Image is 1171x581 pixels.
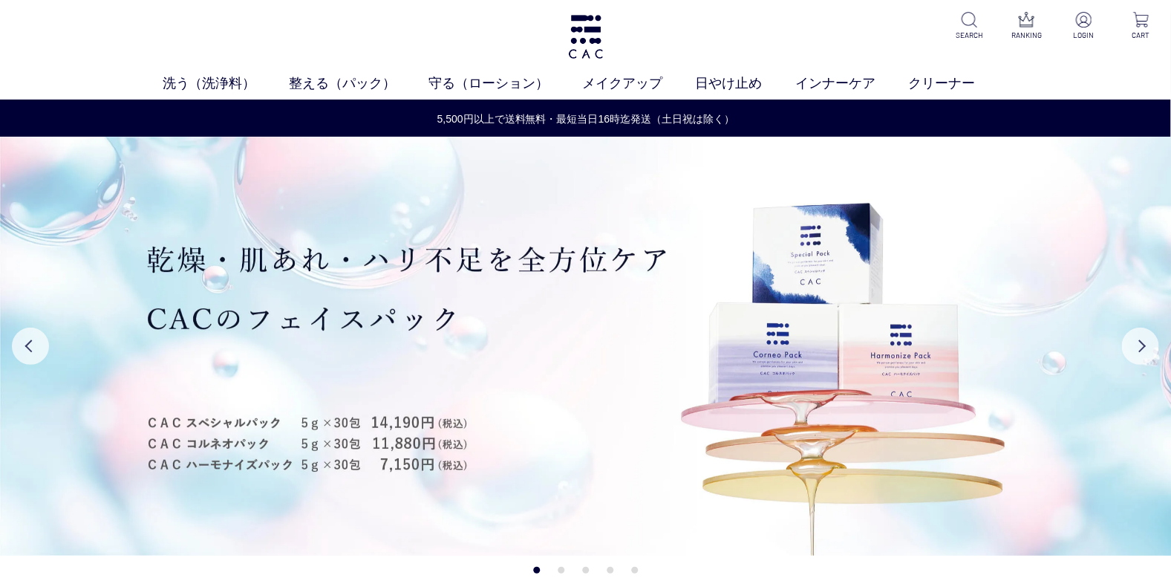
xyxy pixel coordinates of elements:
[1008,12,1045,41] a: RANKING
[567,15,605,59] img: logo
[951,30,988,41] p: SEARCH
[533,567,540,574] button: 1 of 5
[1123,30,1159,41] p: CART
[1123,12,1159,41] a: CART
[951,12,988,41] a: SEARCH
[582,74,696,94] a: メイクアップ
[1066,30,1102,41] p: LOGIN
[289,74,429,94] a: 整える（パック）
[163,74,290,94] a: 洗う（洗浄料）
[696,74,796,94] a: 日やけ止め
[631,567,638,574] button: 5 of 5
[582,567,589,574] button: 3 of 5
[1008,30,1045,41] p: RANKING
[429,74,583,94] a: 守る（ローション）
[795,74,909,94] a: インナーケア
[607,567,613,574] button: 4 of 5
[909,74,1009,94] a: クリーナー
[1122,328,1159,365] button: Next
[1066,12,1102,41] a: LOGIN
[1,111,1171,127] a: 5,500円以上で送料無料・最短当日16時迄発送（土日祝は除く）
[12,328,49,365] button: Previous
[558,567,564,574] button: 2 of 5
